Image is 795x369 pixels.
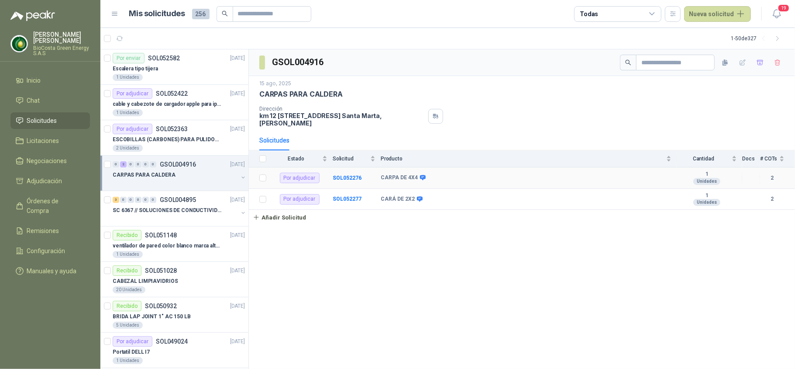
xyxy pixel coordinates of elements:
span: Remisiones [27,226,59,236]
p: [DATE] [230,231,245,240]
a: Adjudicación [10,173,90,189]
b: CARÁ DE 2X2 [381,196,415,203]
span: Manuales y ayuda [27,266,77,276]
th: Cantidad [677,150,742,167]
a: 0 2 0 0 0 0 GSOL004916[DATE] CARPAS PARA CALDERA [113,159,247,187]
p: BioCosta Green Energy S.A.S [33,45,90,56]
p: [DATE] [230,54,245,63]
b: 1 [677,192,737,199]
div: Unidades [693,178,720,185]
div: Todas [580,9,598,19]
th: Producto [381,150,677,167]
div: 0 [120,197,127,203]
th: Solicitud [333,150,381,167]
div: 0 [142,197,149,203]
p: [DATE] [230,302,245,310]
b: CARPA DE 4X4 [381,174,418,181]
span: 19 [778,4,790,12]
a: 3 0 0 0 0 0 GSOL004895[DATE] SC 6367 // SOLUCIONES DE CONDUCTIVIDAD [113,195,247,223]
a: Por adjudicarSOL052422[DATE] cable y cabezote de cargador apple para iphone1 Unidades [100,85,248,120]
span: Inicio [27,76,41,85]
span: Configuración [27,246,65,256]
h1: Mis solicitudes [129,7,185,20]
div: Unidades [693,199,720,206]
div: 0 [150,161,156,167]
th: Docs [742,150,760,167]
p: km 12 [STREET_ADDRESS] Santa Marta , [PERSON_NAME] [259,112,425,127]
div: Por enviar [113,53,145,63]
b: 2 [760,195,785,203]
a: Por adjudicarSOL052363[DATE] ESCOBILLAS (CARBONES) PARA PULIDORA DEWALT2 Unidades [100,120,248,156]
p: SOL052422 [156,91,188,97]
span: Licitaciones [27,136,59,146]
p: Escalera tipo tijera [113,65,158,73]
div: Solicitudes [259,136,289,145]
span: Producto [381,156,664,162]
div: 0 [142,161,149,167]
img: Logo peakr [10,10,55,21]
button: 19 [769,6,785,22]
a: Manuales y ayuda [10,263,90,279]
p: SOL050932 [145,303,177,309]
div: Recibido [113,301,141,311]
a: RecibidoSOL051028[DATE] CABEZAL LIMPIAVIDRIOS20 Unidades [100,262,248,297]
div: Por adjudicar [280,194,320,205]
p: cable y cabezote de cargador apple para iphone [113,100,221,108]
a: Negociaciones [10,153,90,169]
p: [DATE] [230,196,245,204]
a: SOL052277 [333,196,361,202]
p: SOL049024 [156,338,188,345]
button: Nueva solicitud [684,6,751,22]
p: SC 6367 // SOLUCIONES DE CONDUCTIVIDAD [113,206,221,215]
button: Añadir Solicitud [249,210,310,225]
p: CARPAS PARA CALDERA [113,171,176,179]
span: Adjudicación [27,176,62,186]
a: Chat [10,92,90,109]
div: 0 [135,161,141,167]
p: [PERSON_NAME] [PERSON_NAME] [33,31,90,44]
p: GSOL004895 [160,197,196,203]
div: 0 [113,161,119,167]
a: Configuración [10,243,90,259]
a: Añadir Solicitud [249,210,795,225]
b: 1 [677,171,737,178]
p: [DATE] [230,125,245,133]
p: CABEZAL LIMPIAVIDRIOS [113,277,178,285]
a: Órdenes de Compra [10,193,90,219]
span: # COTs [760,156,778,162]
p: SOL051148 [145,232,177,238]
span: Solicitud [333,156,368,162]
a: Solicitudes [10,112,90,129]
div: 0 [127,197,134,203]
a: SOL052276 [333,175,361,181]
div: 5 Unidades [113,322,143,329]
div: 1 Unidades [113,109,143,116]
div: Por adjudicar [113,336,152,347]
p: ventilador de pared color blanco marca alteza [113,242,221,250]
p: SOL051028 [145,268,177,274]
span: Solicitudes [27,116,57,125]
p: BRIDA LAP JOINT 1" AC 150 LB [113,313,191,321]
a: Por adjudicarSOL049024[DATE] Portatil DELL I71 Unidades [100,333,248,368]
a: Por enviarSOL052582[DATE] Escalera tipo tijera1 Unidades [100,49,248,85]
a: Remisiones [10,223,90,239]
div: Por adjudicar [280,173,320,183]
div: Por adjudicar [113,124,152,134]
span: Cantidad [677,156,730,162]
div: 3 [113,197,119,203]
span: 256 [192,9,210,19]
span: Órdenes de Compra [27,196,82,216]
p: 15 ago, 2025 [259,80,291,88]
a: Inicio [10,72,90,89]
p: Portatil DELL I7 [113,348,150,356]
div: 2 [120,161,127,167]
div: 1 - 50 de 327 [731,31,785,45]
div: 2 Unidades [113,145,143,152]
b: 2 [760,174,785,182]
p: [DATE] [230,338,245,346]
span: Chat [27,96,40,105]
div: 1 Unidades [113,74,143,81]
span: Estado [272,156,320,162]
